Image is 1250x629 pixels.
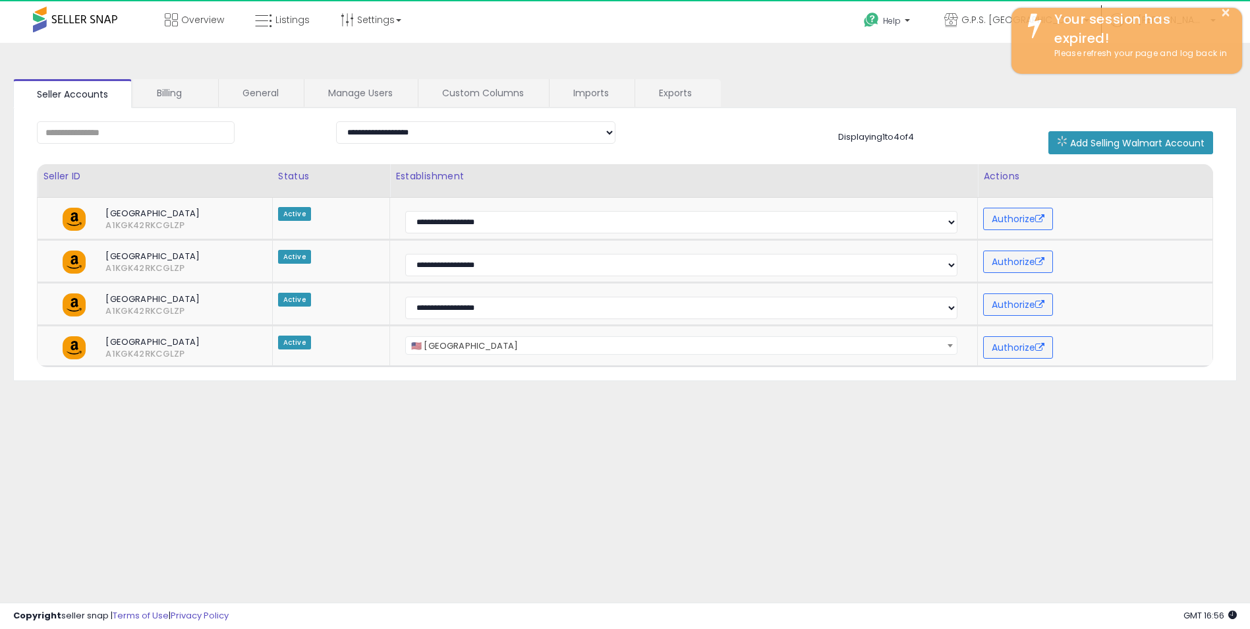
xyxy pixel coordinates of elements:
span: 🇺🇸 United States [406,337,957,355]
div: Your session has expired! [1044,10,1232,47]
span: A1KGK42RKCGLZP [96,348,120,360]
a: Custom Columns [418,79,548,107]
a: Exports [635,79,720,107]
button: Authorize [983,251,1053,273]
span: Overview [181,13,224,26]
div: Actions [983,169,1207,183]
span: 🇺🇸 United States [405,336,957,355]
img: amazon.png [63,208,86,231]
span: G.P.S. [GEOGRAPHIC_DATA] [961,13,1080,26]
a: Billing [133,79,217,107]
span: Help [883,15,901,26]
span: Active [278,336,311,349]
span: Add Selling Walmart Account [1070,136,1205,150]
span: Listings [275,13,310,26]
a: Help [853,2,923,43]
img: amazon.png [63,293,86,316]
a: Imports [550,79,633,107]
span: A1KGK42RKCGLZP [96,262,120,274]
span: [GEOGRAPHIC_DATA] [96,293,242,305]
a: Privacy Policy [171,609,229,622]
a: General [219,79,302,107]
img: amazon.png [63,251,86,274]
span: [GEOGRAPHIC_DATA] [96,251,242,262]
span: Active [278,250,311,264]
button: × [1220,5,1231,21]
div: Please refresh your page and log back in [1044,47,1232,60]
button: Authorize [983,208,1053,230]
span: Displaying 1 to 4 of 4 [838,131,914,143]
div: Seller ID [43,169,267,183]
span: Active [278,293,311,307]
div: Establishment [395,169,972,183]
div: Status [278,169,384,183]
button: Authorize [983,336,1053,359]
span: [GEOGRAPHIC_DATA] [96,336,242,348]
strong: Copyright [13,609,61,622]
div: seller snap | | [13,610,229,622]
a: Terms of Use [113,609,169,622]
span: Active [278,207,311,221]
span: A1KGK42RKCGLZP [96,220,120,231]
a: Manage Users [304,79,416,107]
span: [GEOGRAPHIC_DATA] [96,208,242,220]
button: Add Selling Walmart Account [1048,131,1213,154]
i: Get Help [863,12,880,28]
a: Seller Accounts [13,79,132,108]
img: amazon.png [63,336,86,359]
span: 2025-08-13 16:56 GMT [1183,609,1237,622]
button: Authorize [983,293,1053,316]
span: A1KGK42RKCGLZP [96,305,120,317]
